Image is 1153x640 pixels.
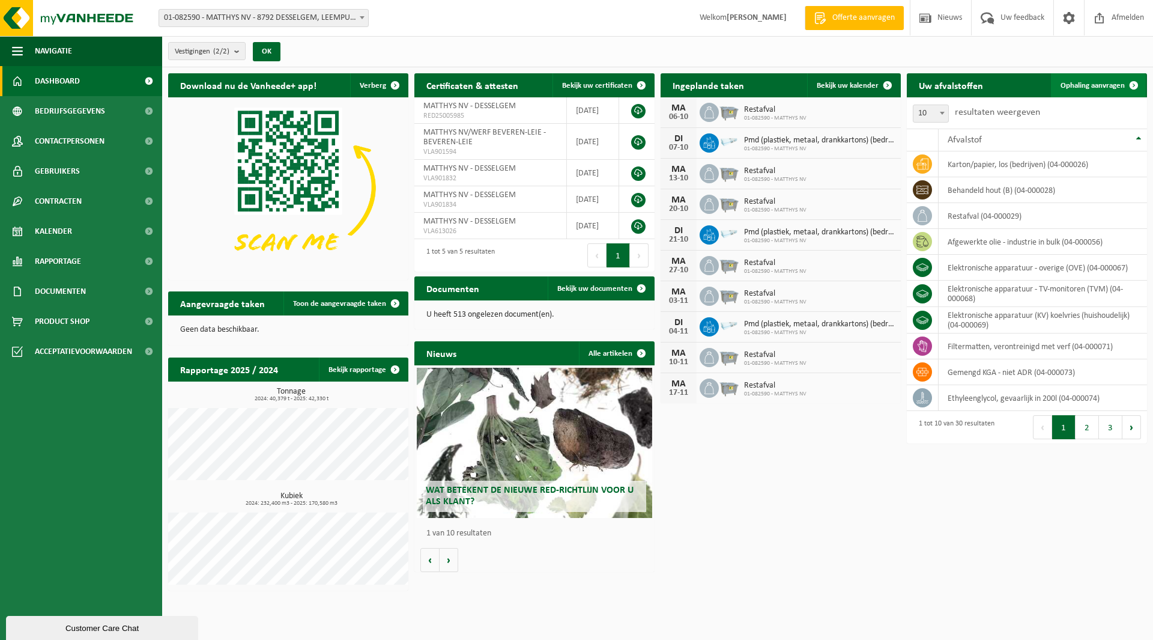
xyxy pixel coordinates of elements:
span: Bedrijfsgegevens [35,96,105,126]
div: MA [667,257,691,266]
span: Acceptatievoorwaarden [35,337,132,367]
span: Dashboard [35,66,80,96]
span: VLA901832 [423,174,557,183]
div: 1 tot 5 van 5 resultaten [420,242,495,269]
a: Offerte aanvragen [805,6,904,30]
span: Offerte aanvragen [829,12,898,24]
span: 01-082590 - MATTHYS NV [744,115,806,122]
span: Restafval [744,166,806,176]
span: MATTHYS NV/WERF BEVEREN-LEIE - BEVEREN-LEIE [423,128,546,147]
div: 13-10 [667,174,691,183]
span: Ophaling aanvragen [1061,82,1125,90]
h2: Aangevraagde taken [168,291,277,315]
div: DI [667,318,691,328]
span: Product Shop [35,306,89,337]
span: Contactpersonen [35,126,104,156]
span: Gebruikers [35,156,80,186]
span: VLA613026 [423,227,557,236]
label: resultaten weergeven [955,108,1040,117]
span: Navigatie [35,36,72,66]
img: Download de VHEPlus App [168,97,408,278]
span: Restafval [744,105,806,115]
a: Bekijk rapportage [319,358,407,382]
img: WB-2500-GAL-GY-01 [719,101,739,121]
span: 01-082590 - MATTHYS NV - 8792 DESSELGEM, LEEMPUTSTRAAT 75 [159,10,368,26]
button: 3 [1099,415,1122,439]
td: behandeld hout (B) (04-000028) [939,177,1147,203]
strong: [PERSON_NAME] [727,13,787,22]
span: Restafval [744,258,806,268]
span: Kalender [35,216,72,246]
td: elektronische apparatuur - TV-monitoren (TVM) (04-000068) [939,281,1147,307]
span: Bekijk uw documenten [557,285,632,293]
span: 10 [913,105,948,122]
div: DI [667,134,691,144]
a: Wat betekent de nieuwe RED-richtlijn voor u als klant? [417,368,652,518]
h2: Documenten [414,276,491,300]
td: elektronische apparatuur (KV) koelvries (huishoudelijk) (04-000069) [939,307,1147,334]
span: MATTHYS NV - DESSELGEM [423,190,516,200]
span: 10 [913,105,949,123]
a: Alle artikelen [579,341,653,365]
button: Verberg [350,73,407,97]
td: elektronische apparatuur - overige (OVE) (04-000067) [939,255,1147,281]
td: [DATE] [567,160,619,186]
a: Toon de aangevraagde taken [283,291,407,315]
span: Vestigingen [175,43,229,61]
img: LP-SK-00120-HPE-11 [719,224,739,244]
span: Restafval [744,381,806,391]
span: 01-082590 - MATTHYS NV [744,268,806,275]
h2: Certificaten & attesten [414,73,530,97]
button: Next [630,243,649,267]
h2: Uw afvalstoffen [907,73,995,97]
button: Previous [587,243,607,267]
td: [DATE] [567,186,619,213]
span: Restafval [744,350,806,360]
button: Volgende [440,548,458,572]
p: U heeft 513 ongelezen document(en). [426,311,643,319]
button: Previous [1033,415,1052,439]
button: Vorige [420,548,440,572]
div: 04-11 [667,328,691,336]
button: 2 [1076,415,1099,439]
div: MA [667,195,691,205]
span: Rapportage [35,246,81,276]
h2: Rapportage 2025 / 2024 [168,358,290,381]
td: afgewerkte olie - industrie in bulk (04-000056) [939,229,1147,255]
span: 01-082590 - MATTHYS NV [744,360,806,367]
p: Geen data beschikbaar. [180,326,396,334]
img: WB-2500-GAL-GY-01 [719,254,739,275]
span: MATTHYS NV - DESSELGEM [423,164,516,173]
span: 01-082590 - MATTHYS NV [744,391,806,398]
button: 1 [1052,415,1076,439]
span: 2024: 232,400 m3 - 2025: 170,580 m3 [174,501,408,507]
span: VLA901834 [423,200,557,210]
div: MA [667,349,691,358]
div: 03-11 [667,297,691,305]
span: Toon de aangevraagde taken [293,300,386,308]
span: Pmd (plastiek, metaal, drankkartons) (bedrijven) [744,320,895,329]
h2: Nieuws [414,341,468,365]
span: 01-082590 - MATTHYS NV [744,176,806,183]
td: gemengd KGA - niet ADR (04-000073) [939,359,1147,385]
span: 01-082590 - MATTHYS NV [744,145,895,153]
div: 06-10 [667,113,691,121]
div: 27-10 [667,266,691,275]
td: [DATE] [567,97,619,124]
span: Documenten [35,276,86,306]
h2: Download nu de Vanheede+ app! [168,73,328,97]
span: Pmd (plastiek, metaal, drankkartons) (bedrijven) [744,228,895,237]
h3: Kubiek [174,492,408,507]
div: MA [667,165,691,174]
td: [DATE] [567,124,619,160]
td: filtermatten, verontreinigd met verf (04-000071) [939,334,1147,359]
span: Contracten [35,186,82,216]
div: MA [667,103,691,113]
h2: Ingeplande taken [661,73,756,97]
div: 1 tot 10 van 30 resultaten [913,414,994,440]
div: 17-11 [667,389,691,397]
td: restafval (04-000029) [939,203,1147,229]
a: Bekijk uw certificaten [552,73,653,97]
td: karton/papier, los (bedrijven) (04-000026) [939,151,1147,177]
